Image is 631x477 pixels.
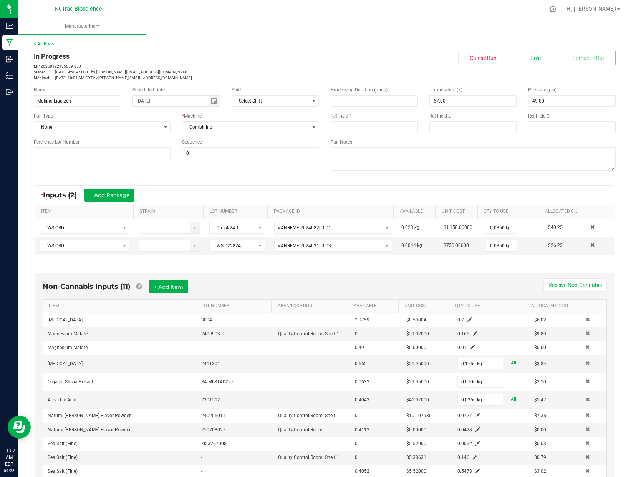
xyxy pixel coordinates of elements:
span: Non-Cannabis Inputs (11) [43,282,130,291]
span: 2411301 [201,361,220,366]
span: VANREMF-20240820-001 [278,225,331,230]
span: $5.52000 [406,441,426,446]
span: 0 [355,413,358,418]
span: 3004 [201,317,212,323]
span: 0.0062 [457,441,472,446]
span: - [201,345,202,350]
span: 0.0632 [355,379,369,384]
span: $750.00000 [444,243,469,248]
span: 0.165 [457,331,469,336]
iframe: Resource center [8,416,31,439]
a: ITEMSortable [49,303,192,309]
span: 0.4052 [355,469,369,474]
a: ITEMSortable [41,209,130,215]
span: $101.07930 [406,413,432,418]
a: LOT NUMBERSortable [202,303,269,309]
span: Ref Field 1 [331,113,352,119]
span: Run Type [34,113,53,119]
span: WS 022824 [210,240,255,251]
inline-svg: Outbound [6,88,13,96]
span: $0.03 [534,441,546,446]
span: - [201,469,202,474]
span: ZI23277008 [201,441,227,446]
span: None [34,122,161,132]
span: Machine [184,113,202,119]
span: Quality Control Room [278,413,339,418]
span: $41.92000 [406,397,429,402]
span: 250708027 [201,427,225,432]
span: 2301512 [201,397,220,402]
span: Quality Control Room [278,331,339,336]
span: Temperature (F) [429,87,462,93]
span: $5.52000 [406,469,426,474]
span: Organic Stevia Extract [48,379,93,384]
a: AVAILABLESortable [400,209,433,215]
span: WS CBD [40,222,119,233]
span: Natural [PERSON_NAME] Flavor Powder [48,427,131,432]
span: Sea Salt (Fine) [48,441,78,446]
span: $0.00 [534,427,546,432]
button: Save [520,51,550,65]
span: 0.4043 [355,397,369,402]
span: Absorbic Acid [48,397,76,402]
a: Sortable [587,209,606,215]
a: Unit CostSortable [442,209,475,215]
span: $26.25 [548,243,563,248]
span: | Shelf 1 [323,413,339,418]
span: Complete Run [572,55,606,61]
span: 0 [355,455,358,460]
span: 0.562 [355,361,367,366]
span: 240205011 [201,413,225,418]
span: $5.38631 [406,455,426,460]
span: Shift [232,87,241,93]
span: $1.47 [534,397,546,402]
span: Cancel Run [470,55,497,61]
inline-svg: Inventory [6,72,13,79]
span: NO DATA FOUND [232,95,319,107]
span: Inputs (2) [43,191,84,199]
span: kg [417,243,422,248]
span: Modified: [34,75,55,81]
button: Cancel Run [458,51,508,65]
span: $0.00 [534,345,546,350]
span: 2409903 [201,331,220,336]
span: $2.10 [534,379,546,384]
span: Magnesium Malate [48,345,88,350]
div: In Progress [34,51,319,61]
span: Processing Duration (mins) [331,87,388,93]
p: [DATE] 10:04 AM EDT by [PERSON_NAME][EMAIL_ADDRESS][DOMAIN_NAME] [34,75,319,81]
span: NO DATA FOUND [40,222,129,234]
span: Name [34,87,46,93]
span: 0.7 [457,317,464,323]
span: $3.84 [534,361,546,366]
span: 0.49 [355,345,364,350]
span: 2.9759 [355,317,369,323]
span: NuTrac Bioscience [55,6,102,12]
span: 0.023 [401,225,413,230]
a: All [511,358,516,368]
p: 11:57 AM EDT [3,447,15,468]
span: Sea Salt (Fine) [48,469,78,474]
span: Toggle calendar [209,96,220,106]
inline-svg: Inbound [6,55,13,63]
a: Allocated CostSortable [531,303,573,309]
p: [DATE] 9:50 AM EDT by [PERSON_NAME][EMAIL_ADDRESS][DOMAIN_NAME] [34,69,319,75]
span: Sequence [182,139,202,145]
span: 05-24-24.1 [210,222,255,233]
a: Sortable [582,303,598,309]
inline-svg: Manufacturing [6,39,13,46]
a: < All Runs [34,41,54,46]
span: BA-MI-STA0227 [201,379,234,384]
span: Quality Control Room [278,427,323,432]
span: | Shelf 1 [323,455,339,460]
span: Quality Control Room [278,455,339,460]
span: $6.02 [534,317,546,323]
a: Allocated CostSortable [545,209,578,215]
span: $21.95000 [406,361,429,366]
span: 0.146 [457,455,469,460]
span: Run Notes [331,139,352,145]
span: Scheduled Date [132,87,165,93]
a: AREA/LOCATIONSortable [278,303,345,309]
span: $8.59804 [406,317,426,323]
span: $0.79 [534,455,546,460]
